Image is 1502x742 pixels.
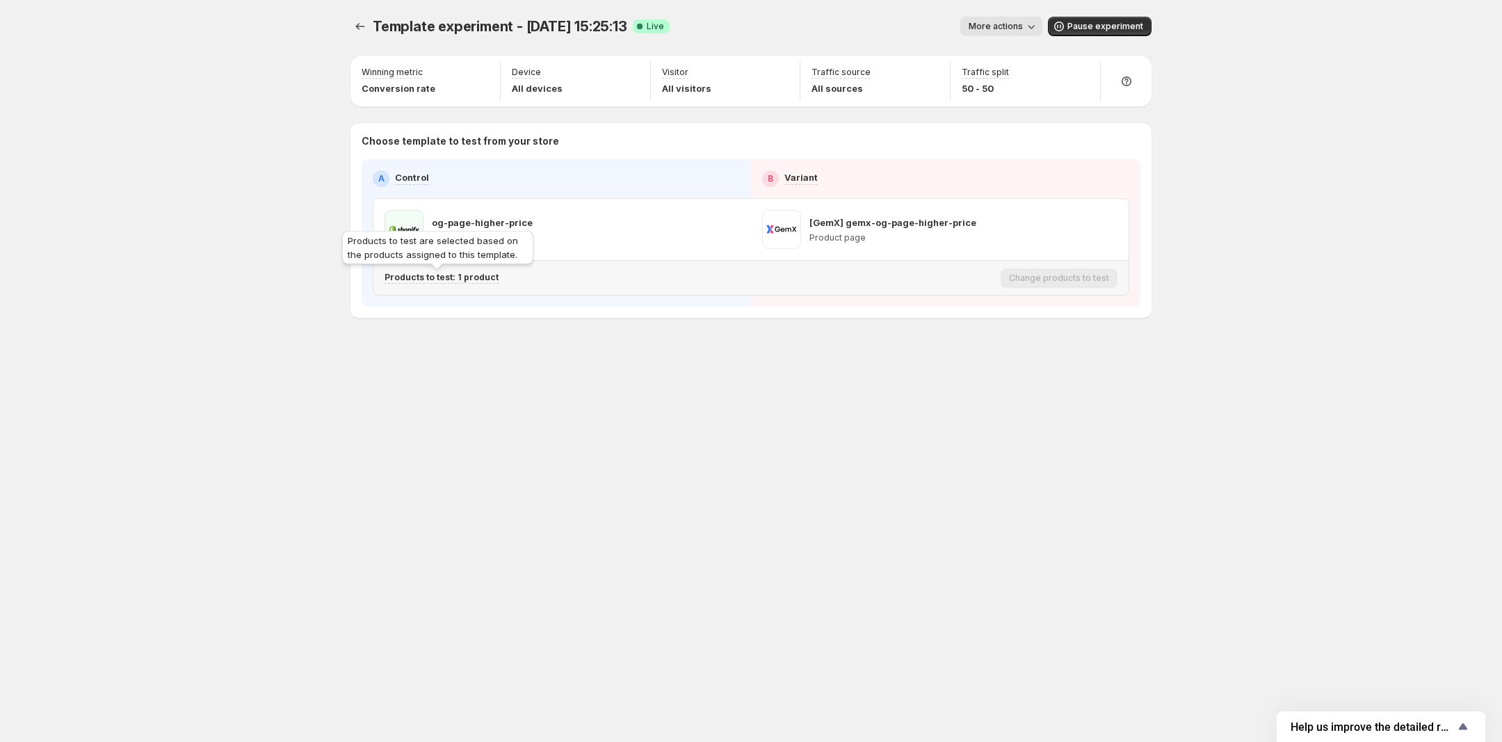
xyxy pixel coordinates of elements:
[811,67,871,78] p: Traffic source
[362,81,435,95] p: Conversion rate
[962,67,1009,78] p: Traffic split
[350,17,370,36] button: Experiments
[385,272,499,283] p: Products to test: 1 product
[512,67,541,78] p: Device
[1067,21,1143,32] span: Pause experiment
[969,21,1023,32] span: More actions
[762,210,801,249] img: [GemX] gemx-og-page-higher-price
[1291,718,1471,735] button: Show survey - Help us improve the detailed report for A/B campaigns
[960,17,1042,36] button: More actions
[768,173,773,184] h2: B
[373,18,627,35] span: Template experiment - [DATE] 15:25:13
[784,170,818,184] p: Variant
[662,67,688,78] p: Visitor
[362,67,423,78] p: Winning metric
[647,21,664,32] span: Live
[1291,720,1455,734] span: Help us improve the detailed report for A/B campaigns
[395,170,429,184] p: Control
[378,173,385,184] h2: A
[662,81,711,95] p: All visitors
[962,81,1009,95] p: 50 - 50
[385,210,423,249] img: og-page-higher-price
[1048,17,1152,36] button: Pause experiment
[512,81,563,95] p: All devices
[811,81,871,95] p: All sources
[432,216,533,229] p: og-page-higher-price
[809,232,976,243] p: Product page
[809,216,976,229] p: [GemX] gemx-og-page-higher-price
[362,134,1140,148] p: Choose template to test from your store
